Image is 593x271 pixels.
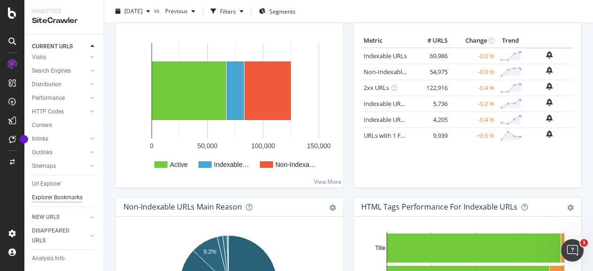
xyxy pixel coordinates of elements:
th: Trend [497,34,525,48]
td: 69,986 [412,48,450,64]
div: Analytics [32,8,96,15]
a: Inlinks [32,134,88,144]
a: 2xx URLs [364,83,389,92]
div: SiteCrawler [32,15,96,26]
text: Non-Indexa… [275,161,316,168]
div: Non-Indexable URLs Main Reason [123,202,242,211]
text: Active [170,161,188,168]
div: HTTP Codes [32,107,64,117]
span: 2025 Oct. 8th [124,7,143,15]
button: [DATE] [112,4,154,19]
div: Tooltip anchor [20,135,28,143]
span: vs [154,6,161,14]
a: Indexable URLs with Bad H1 [364,99,442,108]
th: # URLS [412,34,450,48]
span: Previous [161,7,188,15]
a: View More [314,178,342,186]
a: DISAPPEARED URLS [32,226,88,246]
div: bell-plus [546,130,553,138]
a: HTTP Codes [32,107,88,117]
a: Url Explorer [32,179,97,189]
a: Indexable URLs with Bad Description [364,115,466,124]
text: 50,000 [198,142,218,150]
div: Content [32,120,52,130]
button: Previous [161,4,199,19]
text: 100,000 [251,142,275,150]
a: Performance [32,93,88,103]
text: 9.2% [204,248,217,255]
text: Title [375,245,386,251]
div: HTML Tags Performance for Indexable URLs [361,202,517,211]
td: +0.5 % [450,128,497,143]
td: 5,736 [412,96,450,112]
div: Distribution [32,80,61,90]
div: Visits [32,53,46,62]
a: URLs with 1 Follow Inlink [364,131,433,140]
a: Indexable URLs [364,52,407,60]
a: Outlinks [32,148,88,158]
div: Sitemaps [32,161,56,171]
a: Search Engines [32,66,88,76]
div: Analysis Info [32,254,65,263]
a: Analysis Info [32,254,97,263]
div: Outlinks [32,148,53,158]
span: 1 [580,239,588,247]
iframe: Intercom live chat [561,239,584,262]
text: 0 [150,142,154,150]
div: Url Explorer [32,179,61,189]
a: Content [32,120,97,130]
div: gear [329,204,336,211]
a: NEW URLS [32,212,88,222]
a: Visits [32,53,88,62]
td: -0.4 % [450,112,497,128]
div: bell-plus [546,83,553,90]
a: Sitemaps [32,161,88,171]
svg: A chart. [123,34,333,180]
a: Distribution [32,80,88,90]
div: bell-plus [546,98,553,106]
td: -0.2 % [450,96,497,112]
text: Indexable… [214,161,249,168]
div: Performance [32,93,65,103]
div: NEW URLS [32,212,60,222]
button: Filters [207,4,247,19]
td: 54,975 [412,64,450,80]
button: Segments [255,4,299,19]
div: Filters [220,7,236,15]
span: Segments [269,7,296,15]
td: -0.0 % [450,48,497,64]
td: 9,939 [412,128,450,143]
div: Inlinks [32,134,48,144]
a: Non-Indexable URLs [364,68,421,76]
th: Metric [361,34,412,48]
div: bell-plus [546,114,553,122]
a: CURRENT URLS [32,42,88,52]
div: DISAPPEARED URLS [32,226,79,246]
div: Search Engines [32,66,71,76]
td: -0.4 % [450,80,497,96]
div: CURRENT URLS [32,42,73,52]
div: bell-plus [546,51,553,59]
td: 122,916 [412,80,450,96]
td: 4,205 [412,112,450,128]
text: 150,000 [307,142,331,150]
div: Explorer Bookmarks [32,193,83,203]
div: gear [567,204,574,211]
a: Explorer Bookmarks [32,193,97,203]
div: bell-plus [546,67,553,74]
th: Change [450,34,497,48]
td: -0.9 % [450,64,497,80]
